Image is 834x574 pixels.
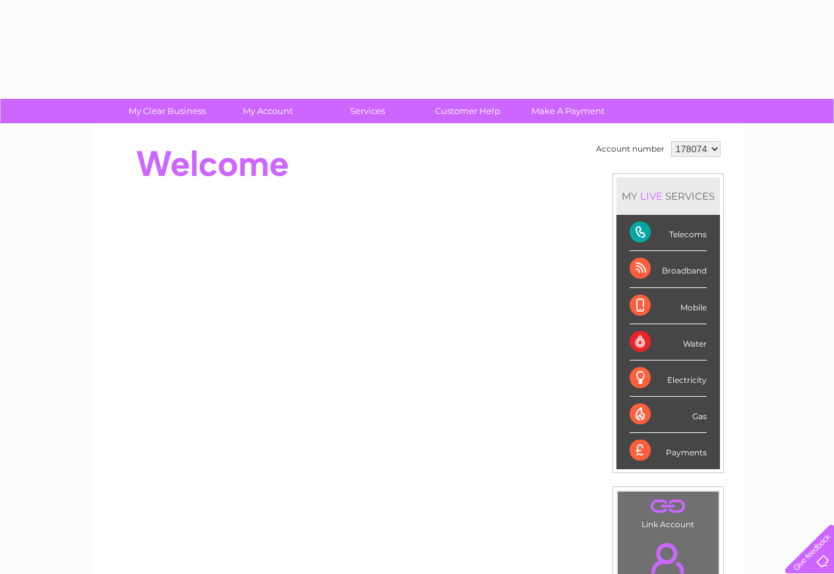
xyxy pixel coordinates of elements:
[413,99,522,123] a: Customer Help
[213,99,322,123] a: My Account
[630,360,707,397] div: Electricity
[630,397,707,433] div: Gas
[621,495,715,518] a: .
[630,433,707,469] div: Payments
[313,99,422,123] a: Services
[630,288,707,324] div: Mobile
[630,251,707,287] div: Broadband
[514,99,622,123] a: Make A Payment
[630,215,707,251] div: Telecoms
[617,491,719,532] td: Link Account
[616,177,720,215] div: MY SERVICES
[593,138,668,160] td: Account number
[638,190,665,202] div: LIVE
[113,99,222,123] a: My Clear Business
[630,324,707,360] div: Water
